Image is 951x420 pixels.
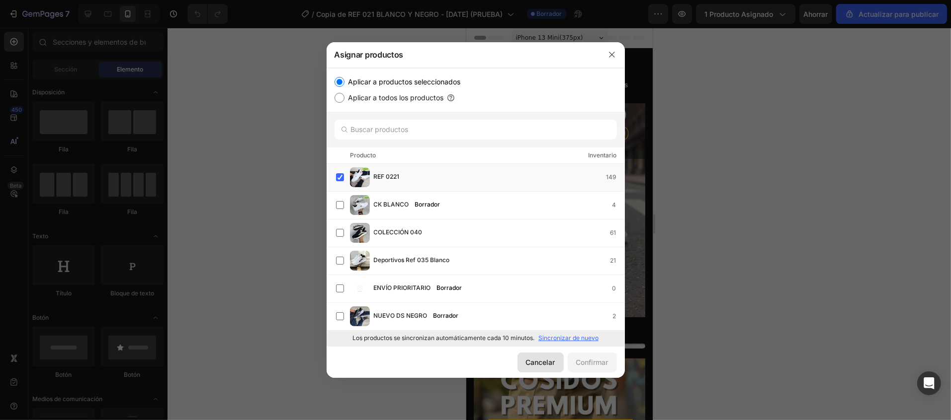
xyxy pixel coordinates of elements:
[568,352,617,372] button: Confirmar
[350,279,370,298] img: imagen del producto
[350,195,370,215] img: imagen del producto
[69,52,162,63] p: + 3.500 Clientes satisfechos
[350,223,370,243] img: imagen del producto
[350,151,376,159] font: Producto
[7,28,179,47] h1: REF 0221
[374,173,400,180] font: REF 0221
[374,312,428,319] font: NUEVO DS NEGRO
[374,284,431,291] font: ENVÍO PRIORITARIO
[612,284,616,292] font: 0
[612,201,616,209] font: 4
[7,75,179,289] img: gempages_558319859004343539-66a39ddc-7c9d-4475-9f11-728f62f90037.webp
[518,352,564,372] button: Cancelar
[610,257,616,264] font: 21
[538,334,599,342] font: Sincronizar de nuevo
[526,358,555,366] font: Cancelar
[335,120,617,140] input: Buscar productos
[374,228,423,236] font: COLECCIÓN 040
[17,299,89,312] p: Solo quedan 18 pares
[352,334,534,342] font: Los productos se sincronizan automáticamente cada 10 minutos.
[589,151,617,159] font: Inventario
[613,312,616,320] font: 2
[348,77,461,86] font: Aplicar a productos seleccionados
[610,229,616,236] font: 61
[576,358,608,366] font: Confirmar
[335,50,404,60] font: Asignar productos
[374,256,450,264] font: Deportivos Ref 035 Blanco
[606,173,616,181] font: 149
[50,5,117,15] span: iPhone 13 Mini ( 375 px)
[348,93,444,102] font: Aplicar a todos los productos
[374,201,409,208] font: CK BLANCO
[437,284,462,291] font: Borrador
[350,306,370,326] img: imagen del producto
[350,251,370,271] img: imagen del producto
[917,371,941,395] div: Abrir Intercom Messenger
[415,201,440,208] font: Borrador
[350,167,370,187] img: imagen del producto
[433,312,459,319] font: Borrador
